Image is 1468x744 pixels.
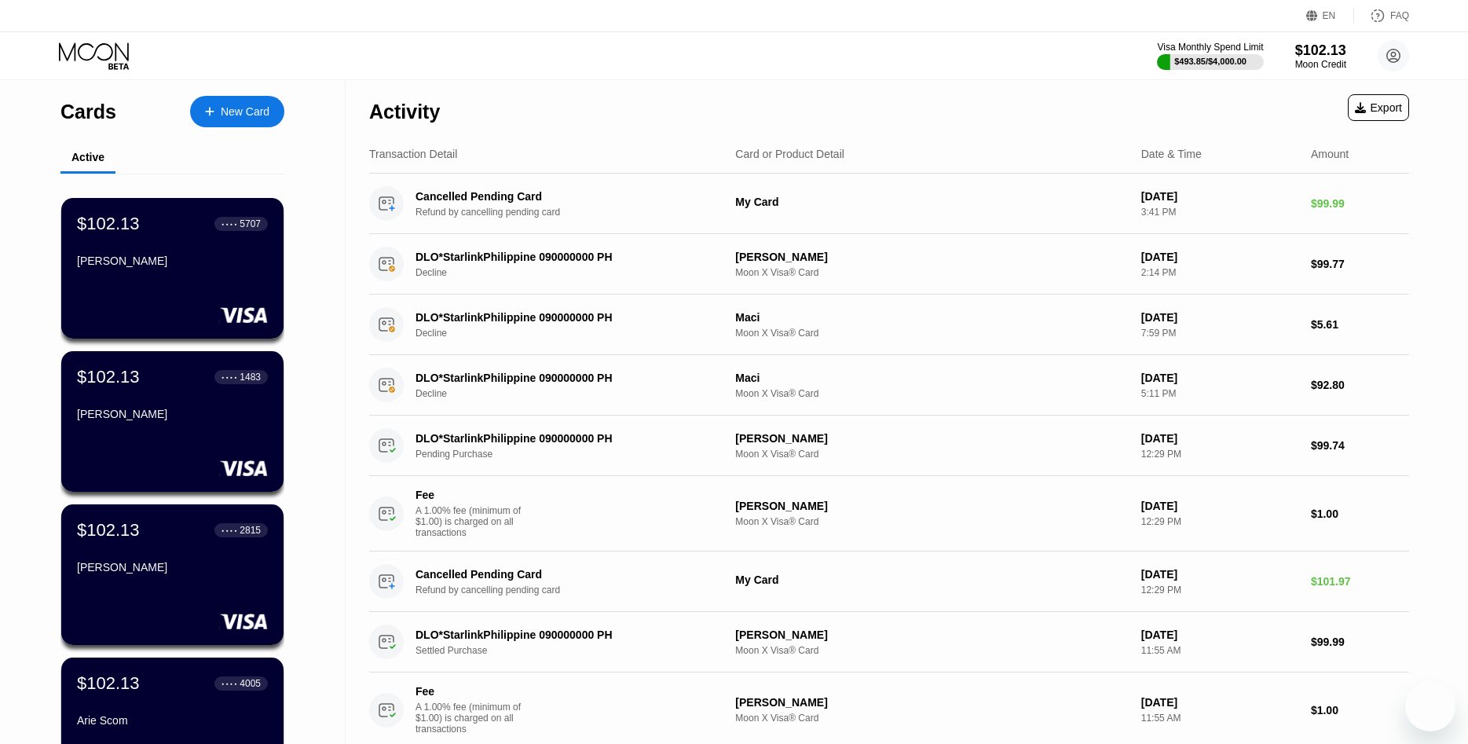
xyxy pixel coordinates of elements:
[77,520,140,541] div: $102.13
[71,151,104,163] div: Active
[735,500,1128,512] div: [PERSON_NAME]
[1311,704,1409,717] div: $1.00
[1311,439,1409,452] div: $99.74
[369,295,1409,355] div: DLO*StarlinkPhilippine 090000000 PHDeclineMaciMoon X Visa® Card[DATE]7:59 PM$5.61
[735,148,844,160] div: Card or Product Detail
[1141,568,1298,581] div: [DATE]
[1348,94,1409,121] div: Export
[1141,449,1298,460] div: 12:29 PM
[735,311,1128,324] div: Maci
[735,267,1128,278] div: Moon X Visa® Card
[1141,267,1298,278] div: 2:14 PM
[1141,432,1298,445] div: [DATE]
[60,101,116,123] div: Cards
[1141,696,1298,709] div: [DATE]
[416,685,525,698] div: Fee
[61,351,284,492] div: $102.13● ● ● ●1483[PERSON_NAME]
[61,198,284,339] div: $102.13● ● ● ●5707[PERSON_NAME]
[1141,311,1298,324] div: [DATE]
[77,367,140,387] div: $102.13
[735,328,1128,339] div: Moon X Visa® Card
[61,504,284,645] div: $102.13● ● ● ●2815[PERSON_NAME]
[1141,372,1298,384] div: [DATE]
[240,678,261,689] div: 4005
[1354,8,1409,24] div: FAQ
[1311,379,1409,391] div: $92.80
[221,222,237,226] div: ● ● ● ●
[1141,516,1298,527] div: 12:29 PM
[1141,585,1298,596] div: 12:29 PM
[240,218,261,229] div: 5707
[221,681,237,686] div: ● ● ● ●
[190,96,284,127] div: New Card
[416,207,734,218] div: Refund by cancelling pending card
[735,713,1128,724] div: Moon X Visa® Card
[416,251,712,263] div: DLO*StarlinkPhilippine 090000000 PH
[369,476,1409,552] div: FeeA 1.00% fee (minimum of $1.00) is charged on all transactions[PERSON_NAME]Moon X Visa® Card[DA...
[1141,713,1298,724] div: 11:55 AM
[221,105,269,119] div: New Card
[416,449,734,460] div: Pending Purchase
[221,528,237,533] div: ● ● ● ●
[416,372,712,384] div: DLO*StarlinkPhilippine 090000000 PH
[416,702,533,735] div: A 1.00% fee (minimum of $1.00) is charged on all transactions
[735,251,1128,263] div: [PERSON_NAME]
[369,101,440,123] div: Activity
[1311,148,1349,160] div: Amount
[1295,42,1346,59] div: $102.13
[416,489,525,501] div: Fee
[369,612,1409,673] div: DLO*StarlinkPhilippine 090000000 PHSettled Purchase[PERSON_NAME]Moon X Visa® Card[DATE]11:55 AM$9...
[1141,148,1202,160] div: Date & Time
[77,673,140,694] div: $102.13
[1141,328,1298,339] div: 7:59 PM
[369,174,1409,234] div: Cancelled Pending CardRefund by cancelling pending cardMy Card[DATE]3:41 PM$99.99
[221,375,237,379] div: ● ● ● ●
[1141,645,1298,656] div: 11:55 AM
[735,196,1128,208] div: My Card
[416,629,712,641] div: DLO*StarlinkPhilippine 090000000 PH
[416,388,734,399] div: Decline
[735,574,1128,586] div: My Card
[1295,42,1346,70] div: $102.13Moon Credit
[1141,629,1298,641] div: [DATE]
[369,416,1409,476] div: DLO*StarlinkPhilippine 090000000 PHPending Purchase[PERSON_NAME]Moon X Visa® Card[DATE]12:29 PM$9...
[416,568,712,581] div: Cancelled Pending Card
[735,645,1128,656] div: Moon X Visa® Card
[416,328,734,339] div: Decline
[77,214,140,234] div: $102.13
[416,190,712,203] div: Cancelled Pending Card
[1323,10,1336,21] div: EN
[1174,57,1247,66] div: $493.85 / $4,000.00
[1311,508,1409,520] div: $1.00
[1306,8,1354,24] div: EN
[416,645,734,656] div: Settled Purchase
[369,552,1409,612] div: Cancelled Pending CardRefund by cancelling pending cardMy Card[DATE]12:29 PM$101.97
[1311,575,1409,588] div: $101.97
[1355,101,1402,114] div: Export
[1311,197,1409,210] div: $99.99
[1141,190,1298,203] div: [DATE]
[240,372,261,383] div: 1483
[240,525,261,536] div: 2815
[77,714,268,727] div: Arie Scom
[735,629,1128,641] div: [PERSON_NAME]
[1311,258,1409,270] div: $99.77
[77,255,268,267] div: [PERSON_NAME]
[1141,500,1298,512] div: [DATE]
[369,148,457,160] div: Transaction Detail
[735,449,1128,460] div: Moon X Visa® Card
[1405,681,1455,731] iframe: Button to launch messaging window
[416,267,734,278] div: Decline
[1295,59,1346,70] div: Moon Credit
[416,505,533,538] div: A 1.00% fee (minimum of $1.00) is charged on all transactions
[735,372,1128,384] div: Maci
[1390,10,1409,21] div: FAQ
[1141,388,1298,399] div: 5:11 PM
[416,432,712,445] div: DLO*StarlinkPhilippine 090000000 PH
[1157,42,1263,70] div: Visa Monthly Spend Limit$493.85/$4,000.00
[735,432,1128,445] div: [PERSON_NAME]
[735,516,1128,527] div: Moon X Visa® Card
[735,388,1128,399] div: Moon X Visa® Card
[369,234,1409,295] div: DLO*StarlinkPhilippine 090000000 PHDecline[PERSON_NAME]Moon X Visa® Card[DATE]2:14 PM$99.77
